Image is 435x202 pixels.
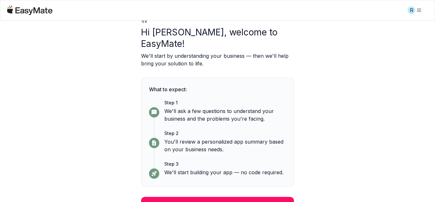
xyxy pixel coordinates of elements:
[164,130,286,137] p: Step 2
[164,107,286,123] p: We'll ask a few questions to understand your business and the problems you're facing.
[164,161,286,167] p: Step 3
[408,6,415,14] div: R
[141,26,294,49] p: Hi [PERSON_NAME], welcome to EasyMate!
[164,100,286,106] p: Step 1
[164,168,286,176] p: We'll start building your app — no code required.
[164,138,286,153] p: You'll review a personalized app summary based on your business needs.
[149,86,286,93] p: What to expect:
[141,52,294,67] p: We'll start by understanding your business — then we'll help bring your solution to life.
[141,18,294,24] p: 1 / 2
